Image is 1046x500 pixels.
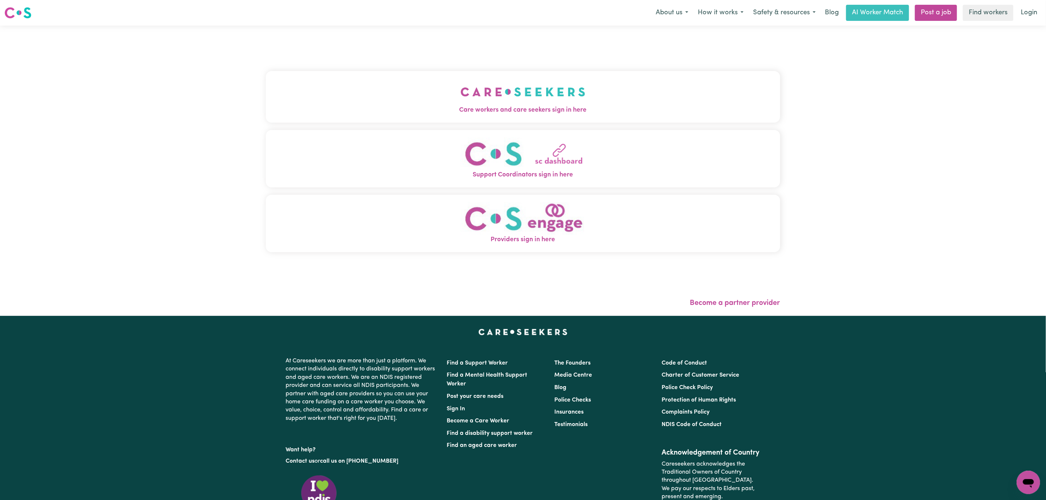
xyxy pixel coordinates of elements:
[266,170,780,180] span: Support Coordinators sign in here
[266,130,780,187] button: Support Coordinators sign in here
[447,360,508,366] a: Find a Support Worker
[662,448,760,457] h2: Acknowledgement of Country
[4,6,31,19] img: Careseekers logo
[662,372,739,378] a: Charter of Customer Service
[554,397,591,403] a: Police Checks
[286,354,438,425] p: At Careseekers we are more than just a platform. We connect individuals directly to disability su...
[1017,471,1040,494] iframe: Button to launch messaging window, conversation in progress
[662,422,722,428] a: NDIS Code of Conduct
[447,430,533,436] a: Find a disability support worker
[554,409,584,415] a: Insurances
[447,418,510,424] a: Become a Care Worker
[266,195,780,252] button: Providers sign in here
[1016,5,1042,21] a: Login
[286,454,438,468] p: or
[846,5,909,21] a: AI Worker Match
[320,458,399,464] a: call us on [PHONE_NUMBER]
[266,105,780,115] span: Care workers and care seekers sign in here
[447,393,504,399] a: Post your care needs
[554,385,566,391] a: Blog
[662,385,713,391] a: Police Check Policy
[748,5,820,20] button: Safety & resources
[915,5,957,21] a: Post a job
[963,5,1013,21] a: Find workers
[690,299,780,307] a: Become a partner provider
[447,372,528,387] a: Find a Mental Health Support Worker
[447,406,465,412] a: Sign In
[286,443,438,454] p: Want help?
[447,443,517,448] a: Find an aged care worker
[820,5,843,21] a: Blog
[266,71,780,122] button: Care workers and care seekers sign in here
[693,5,748,20] button: How it works
[651,5,693,20] button: About us
[662,360,707,366] a: Code of Conduct
[266,235,780,245] span: Providers sign in here
[554,422,588,428] a: Testimonials
[479,329,567,335] a: Careseekers home page
[662,409,710,415] a: Complaints Policy
[286,458,315,464] a: Contact us
[554,360,591,366] a: The Founders
[554,372,592,378] a: Media Centre
[4,4,31,21] a: Careseekers logo
[662,397,736,403] a: Protection of Human Rights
